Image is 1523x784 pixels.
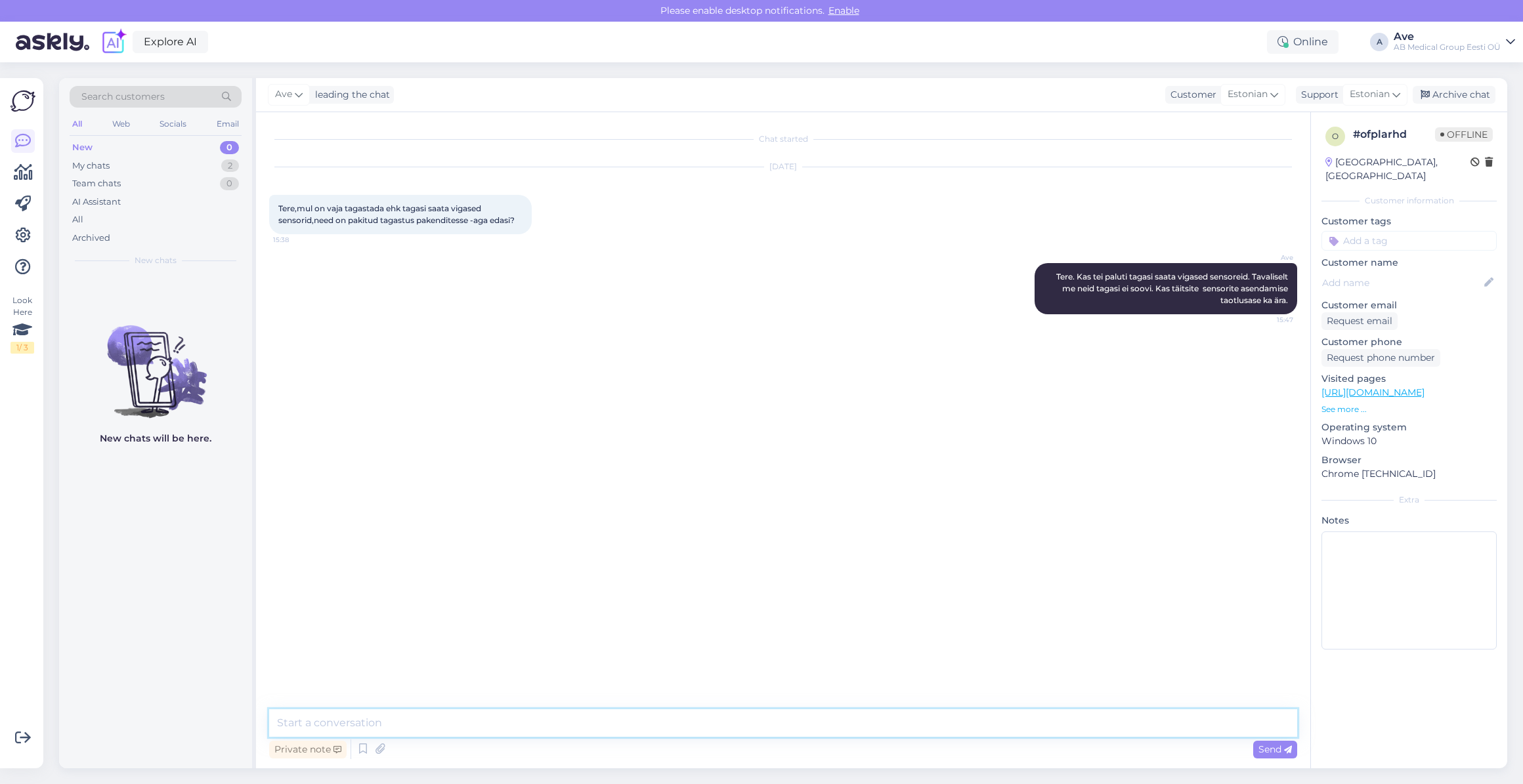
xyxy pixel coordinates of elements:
div: Support [1296,88,1339,102]
span: Ave [275,87,292,102]
div: Team chats [72,177,121,190]
div: Extra [1321,494,1497,506]
span: New chats [135,255,177,266]
div: Customer [1165,88,1216,102]
p: Operating system [1321,421,1497,434]
div: leading the chat [310,88,390,102]
span: Enable [825,5,863,16]
div: AB Medical Group Eesti OÜ [1394,42,1501,52]
span: Search customers [81,90,165,104]
div: All [70,115,85,133]
div: Customer information [1321,195,1497,207]
div: All [72,213,83,226]
div: Web [110,115,133,133]
p: Chrome [TECHNICAL_ID] [1321,467,1497,481]
p: Windows 10 [1321,434,1497,448]
span: Tere,mul on vaja tagastada ehk tagasi saata vigased sensorid,need on pakitud tagastus pakenditess... [278,203,515,225]
div: Email [214,115,242,133]
p: See more ... [1321,403,1497,415]
img: explore-ai [100,28,127,56]
input: Add a tag [1321,231,1497,251]
div: AI Assistant [72,196,121,209]
div: Socials [157,115,189,133]
p: Customer tags [1321,215,1497,228]
span: 15:38 [273,235,322,245]
div: Request phone number [1321,349,1440,367]
div: 0 [220,177,239,190]
div: Look Here [11,295,34,354]
p: Visited pages [1321,372,1497,386]
p: New chats will be here. [100,432,211,445]
p: Customer phone [1321,335,1497,349]
span: o [1332,131,1339,141]
div: # ofplarhd [1353,127,1435,142]
p: Notes [1321,514,1497,527]
a: [URL][DOMAIN_NAME] [1321,386,1425,398]
div: Ave [1394,31,1501,42]
p: Browser [1321,453,1497,467]
div: Private note [269,741,347,758]
div: A [1370,33,1388,51]
a: Explore AI [133,31,208,53]
div: Archive chat [1413,86,1495,104]
span: Estonian [1350,87,1390,102]
img: Askly Logo [11,89,35,113]
span: Estonian [1228,87,1268,102]
div: 1 / 3 [11,342,34,354]
span: 15:47 [1244,315,1293,325]
a: AveAB Medical Group Eesti OÜ [1394,31,1515,52]
div: Request email [1321,312,1398,330]
div: Online [1267,30,1339,54]
img: No chats [59,302,252,420]
span: Ave [1244,253,1293,262]
input: Add name [1322,276,1482,290]
p: Customer name [1321,256,1497,270]
span: Offline [1435,127,1493,142]
span: Tere. Kas tei paluti tagasi saata vigased sensoreid. Tavaliselt me neid tagasi ei soovi. Kas täit... [1056,272,1290,305]
div: 0 [220,141,239,154]
div: 2 [221,159,239,173]
span: Send [1258,743,1292,755]
div: New [72,141,93,154]
p: Customer email [1321,299,1497,312]
div: My chats [72,159,110,173]
div: [DATE] [269,161,1297,173]
div: Archived [72,232,110,245]
div: Chat started [269,133,1297,145]
div: [GEOGRAPHIC_DATA], [GEOGRAPHIC_DATA] [1325,155,1470,183]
